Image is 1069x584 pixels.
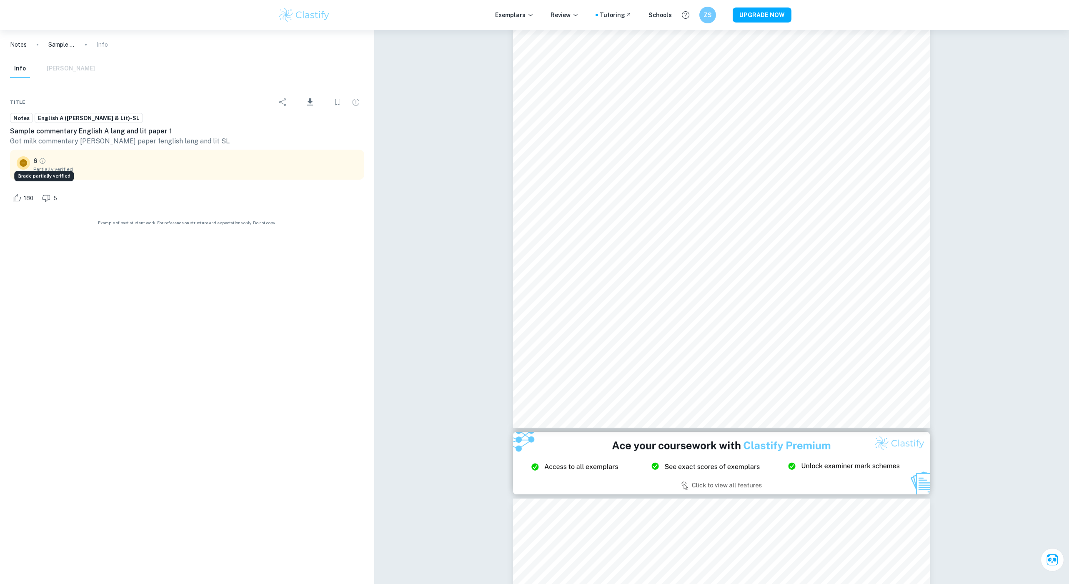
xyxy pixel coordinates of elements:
div: Like [10,191,38,205]
a: English A ([PERSON_NAME] & Lit)-SL [35,113,143,123]
div: Share [275,94,291,110]
span: Partially verified [33,165,358,173]
button: Help and Feedback [678,8,693,22]
a: Notes [10,113,33,123]
div: Download [293,91,328,113]
a: Tutoring [600,10,632,20]
img: Ad [513,432,930,494]
div: Bookmark [329,94,346,110]
button: Info [10,60,30,78]
p: Got milk commentary [PERSON_NAME] paper 1english lang and lit SL [10,136,364,146]
span: Title [10,98,25,106]
p: Info [97,40,108,49]
p: 6 [33,156,37,165]
span: English A ([PERSON_NAME] & Lit)-SL [35,114,143,123]
div: Grade partially verified [14,171,74,181]
a: Notes [10,40,27,49]
a: Grade partially verified [39,157,46,165]
button: Ask Clai [1041,548,1064,571]
h6: Sample commentary English A lang and lit paper 1 [10,126,364,136]
div: Report issue [348,94,364,110]
button: ZS [699,7,716,23]
a: Schools [648,10,672,20]
span: Notes [10,114,33,123]
p: Review [551,10,579,20]
span: Example of past student work. For reference on structure and expectations only. Do not copy. [10,220,364,226]
div: Dislike [40,191,62,205]
p: Exemplars [495,10,534,20]
button: UPGRADE NOW [733,8,791,23]
span: 5 [49,194,62,203]
span: 180 [19,194,38,203]
h6: ZS [703,10,712,20]
p: Sample commentary English A lang and lit paper 1 [48,40,75,49]
img: Clastify logo [278,7,331,23]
